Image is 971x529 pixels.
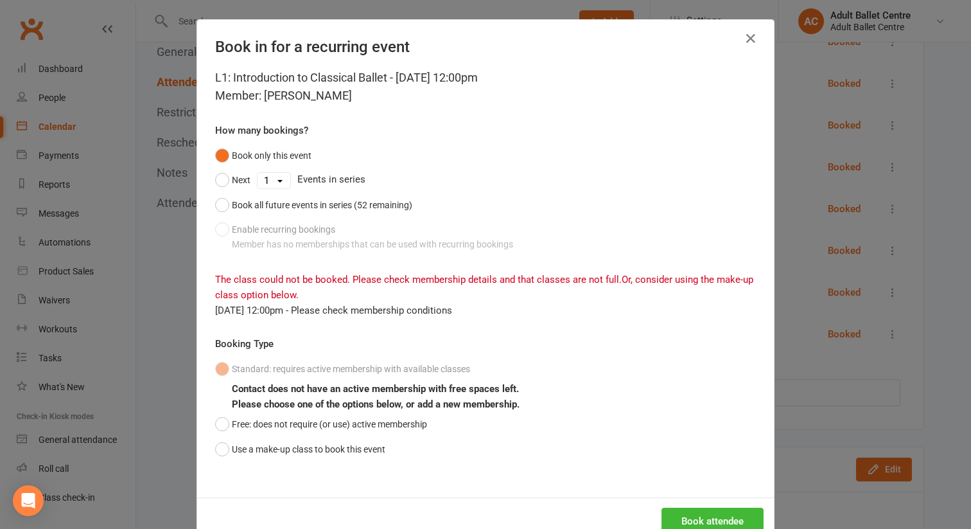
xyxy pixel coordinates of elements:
div: Events in series [215,168,756,192]
span: Or, consider using the make-up class option below. [215,274,753,301]
button: Book only this event [215,143,311,168]
div: Open Intercom Messenger [13,485,44,516]
label: Booking Type [215,336,274,352]
div: [DATE] 12:00pm - Please check membership conditions [215,303,756,318]
button: Use a make-up class to book this event [215,437,385,462]
div: L1: Introduction to Classical Ballet - [DATE] 12:00pm Member: [PERSON_NAME] [215,69,756,105]
b: Please choose one of the options below, or add a new membership. [232,399,520,410]
div: Book all future events in series (52 remaining) [232,198,412,212]
button: Close [740,28,761,49]
button: Free: does not require (or use) active membership [215,412,427,436]
b: Contact does not have an active membership with free spaces left. [232,383,519,395]
button: Book all future events in series (52 remaining) [215,193,412,217]
span: The class could not be booked. Please check membership details and that classes are not full. [215,274,622,285]
button: Next [215,168,250,192]
label: How many bookings? [215,123,308,138]
h4: Book in for a recurring event [215,38,756,56]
